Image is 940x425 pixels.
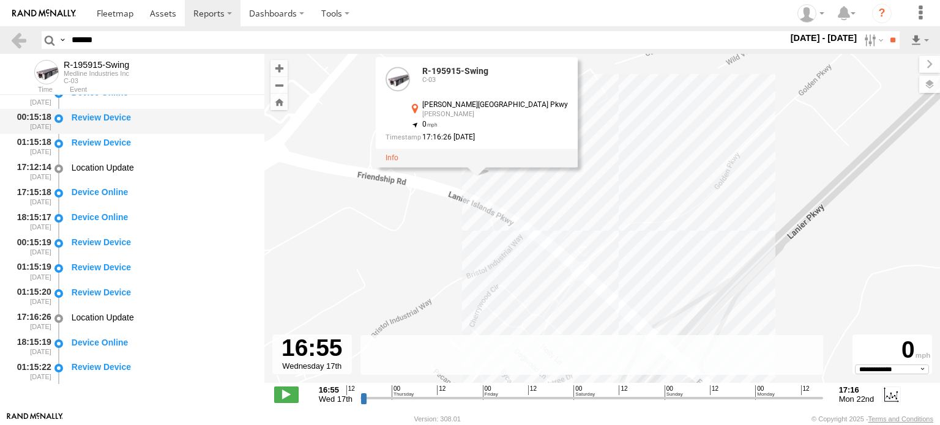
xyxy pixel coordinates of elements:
div: Location Update [72,312,253,323]
div: Location Update [72,162,253,173]
span: 12 [437,385,446,395]
strong: 16:55 [319,385,352,394]
div: © Copyright 2025 - [811,415,933,423]
div: 01:15:19 [DATE] [10,260,53,283]
a: Terms and Conditions [868,415,933,423]
span: 12 [528,385,537,395]
label: Search Filter Options [859,31,886,49]
span: 00 [392,385,414,399]
img: rand-logo.svg [12,9,76,18]
div: Version: 308.01 [414,415,461,423]
div: Medline Industries Inc [64,70,129,77]
div: Review Device [72,262,253,273]
span: 12 [710,385,718,395]
div: C-03 [422,76,568,84]
a: R-195915-Swing [422,66,488,76]
a: Back to previous Page [10,31,28,49]
div: 00:15:18 [DATE] [10,110,53,133]
i: ? [872,4,892,23]
div: Time [10,87,53,93]
label: Play/Stop [274,386,299,402]
span: Wed 17th Sep 2025 [319,394,352,404]
div: C-03 [64,77,129,84]
div: 18:15:18 [DATE] [10,85,53,108]
span: 00 [483,385,498,399]
label: [DATE] - [DATE] [788,31,860,45]
span: 0 [422,120,438,128]
div: Review Device [72,287,253,298]
div: Device Online [72,187,253,198]
span: 00 [755,385,774,399]
strong: 17:16 [839,385,875,394]
div: 18:15:17 [DATE] [10,210,53,232]
button: Zoom in [270,60,288,76]
button: Zoom out [270,76,288,94]
div: Device Online [72,212,253,223]
button: Zoom Home [270,94,288,110]
a: View Asset Details [386,67,410,91]
div: Review Device [72,237,253,248]
a: Visit our Website [7,413,63,425]
div: Date/time of location update [386,133,568,141]
a: View Asset Details [386,153,398,162]
span: 00 [573,385,595,399]
span: 12 [346,385,355,395]
div: 18:15:19 [DATE] [10,335,53,358]
div: Event [70,87,264,93]
div: Device Online [72,337,253,348]
label: Export results as... [909,31,930,49]
div: 01:15:18 [DATE] [10,135,53,158]
div: Review Device [72,137,253,148]
div: 17:12:14 [DATE] [10,160,53,183]
div: R-195915-Swing - View Asset History [64,60,129,70]
div: 00:15:19 [DATE] [10,235,53,257]
span: 12 [801,385,810,395]
label: Search Query [58,31,67,49]
div: Review Device [72,361,253,372]
div: [PERSON_NAME][GEOGRAPHIC_DATA] Pkwy [422,101,568,109]
div: 01:15:22 [DATE] [10,360,53,383]
div: 17:16:26 [DATE] [10,310,53,333]
div: Idaliz Kaminski [793,4,829,23]
div: 01:15:20 [DATE] [10,285,53,308]
span: 12 [619,385,627,395]
div: [PERSON_NAME] [422,111,568,118]
span: Mon 22nd Sep 2025 [839,394,875,404]
div: 17:15:18 [DATE] [10,185,53,208]
div: Review Device [72,112,253,123]
div: 0 [854,336,930,364]
span: 00 [665,385,683,399]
